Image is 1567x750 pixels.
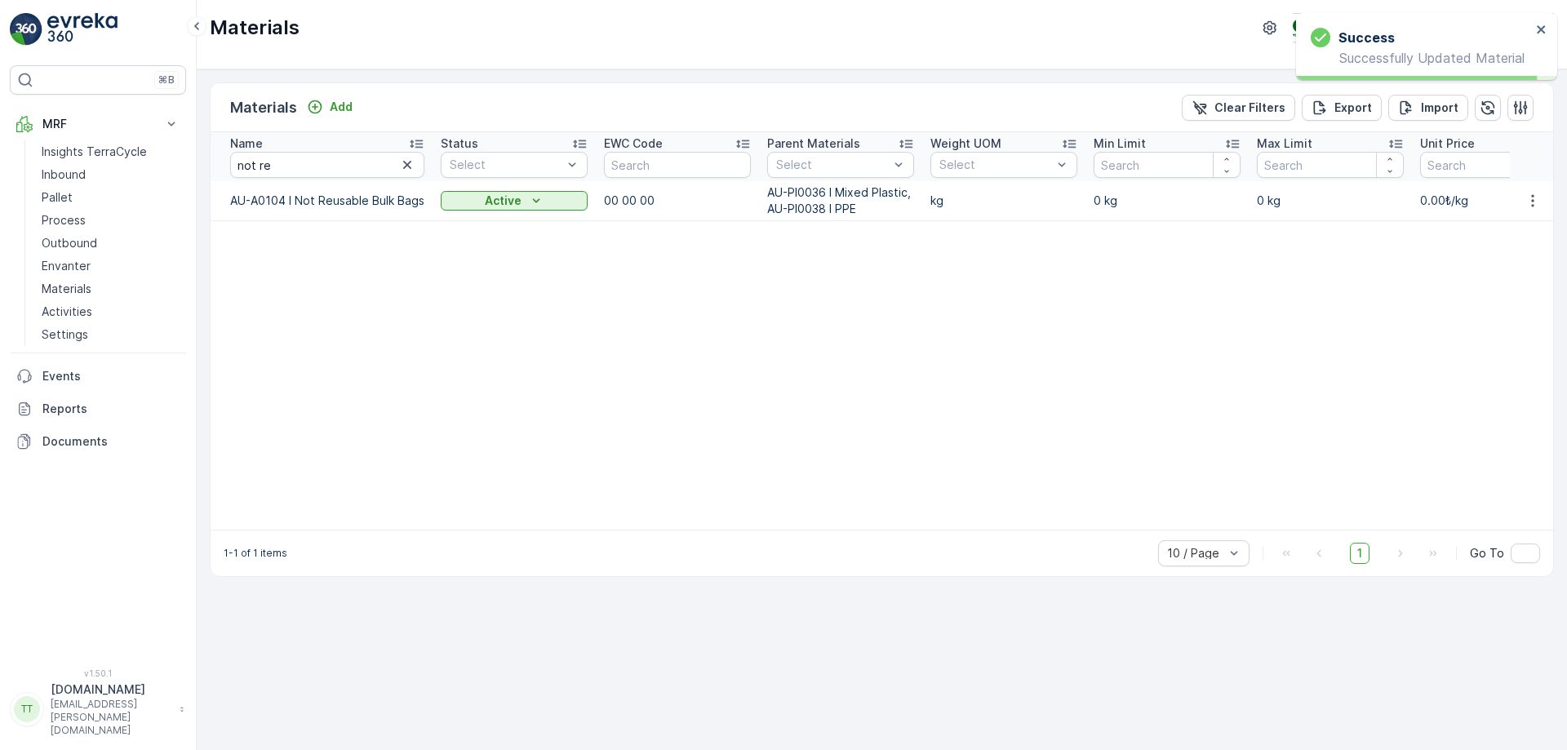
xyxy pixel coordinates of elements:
[441,135,478,152] p: Status
[441,191,588,211] button: Active
[35,232,186,255] a: Outbound
[210,15,300,41] p: Materials
[1094,193,1241,209] p: 0 kg
[10,425,186,458] a: Documents
[42,235,97,251] p: Outbound
[1302,95,1382,121] button: Export
[42,433,180,450] p: Documents
[1182,95,1295,121] button: Clear Filters
[230,135,263,152] p: Name
[1293,19,1319,37] img: image_D6FFc8H.png
[1257,135,1312,152] p: Max Limit
[42,368,180,384] p: Events
[42,144,147,160] p: Insights TerraCycle
[1420,193,1468,207] span: 0.00₺/kg
[230,152,424,178] input: Search
[35,277,186,300] a: Materials
[51,698,171,737] p: [EMAIL_ADDRESS][PERSON_NAME][DOMAIN_NAME]
[10,668,186,678] span: v 1.50.1
[10,108,186,140] button: MRF
[604,152,751,178] input: Search
[230,193,424,209] p: AU-A0104 I Not Reusable Bulk Bags
[1214,100,1285,116] p: Clear Filters
[47,13,118,46] img: logo_light-DOdMpM7g.png
[35,140,186,163] a: Insights TerraCycle
[1334,100,1372,116] p: Export
[42,304,92,320] p: Activities
[51,681,171,698] p: [DOMAIN_NAME]
[42,166,86,183] p: Inbound
[35,186,186,209] a: Pallet
[1094,152,1241,178] input: Search
[158,73,175,87] p: ⌘B
[1421,100,1458,116] p: Import
[1257,193,1404,209] p: 0 kg
[42,401,180,417] p: Reports
[767,135,860,152] p: Parent Materials
[10,681,186,737] button: TT[DOMAIN_NAME][EMAIL_ADDRESS][PERSON_NAME][DOMAIN_NAME]
[1293,13,1554,42] button: TerraCycle-AU03-Mambourin(+10:00)
[10,360,186,393] a: Events
[10,393,186,425] a: Reports
[42,326,88,343] p: Settings
[485,193,522,209] p: Active
[604,193,751,209] p: 00 00 00
[42,281,91,297] p: Materials
[14,696,40,722] div: TT
[35,300,186,323] a: Activities
[604,135,663,152] p: EWC Code
[1257,152,1404,178] input: Search
[42,258,91,274] p: Envanter
[1094,135,1146,152] p: Min Limit
[776,157,889,173] p: Select
[35,163,186,186] a: Inbound
[1338,28,1395,47] h3: Success
[930,135,1001,152] p: Weight UOM
[930,193,1077,209] p: kg
[939,157,1052,173] p: Select
[330,99,353,115] p: Add
[42,116,153,132] p: MRF
[1470,545,1504,561] span: Go To
[224,547,287,560] p: 1-1 of 1 items
[1311,51,1531,65] p: Successfully Updated Material
[767,184,914,217] p: AU-PI0036 I Mixed Plastic, AU-PI0038 I PPE
[35,209,186,232] a: Process
[10,13,42,46] img: logo
[1350,543,1369,564] span: 1
[35,323,186,346] a: Settings
[1536,23,1547,38] button: close
[42,212,86,229] p: Process
[300,97,359,117] button: Add
[35,255,186,277] a: Envanter
[230,96,297,119] p: Materials
[450,157,562,173] p: Select
[42,189,73,206] p: Pallet
[1420,152,1567,178] input: Search
[1388,95,1468,121] button: Import
[1420,135,1475,152] p: Unit Price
